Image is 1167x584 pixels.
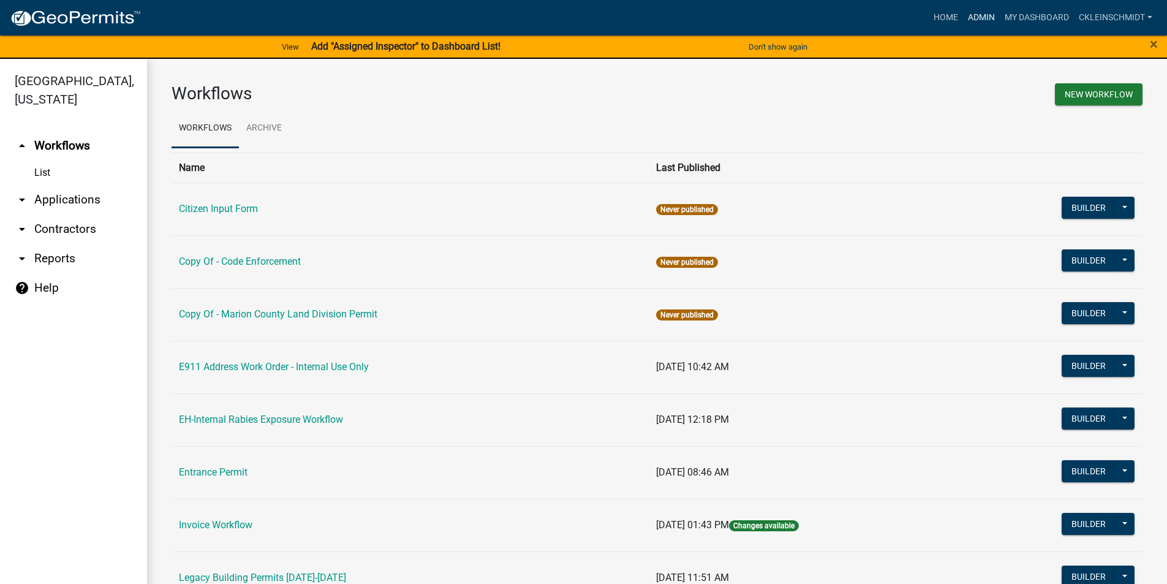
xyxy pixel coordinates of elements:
[1150,36,1158,53] span: ×
[172,153,649,183] th: Name
[15,251,29,266] i: arrow_drop_down
[656,519,729,531] span: [DATE] 01:43 PM
[172,109,239,148] a: Workflows
[1062,513,1116,535] button: Builder
[656,466,729,478] span: [DATE] 08:46 AM
[1000,6,1074,29] a: My Dashboard
[1150,37,1158,51] button: Close
[656,361,729,373] span: [DATE] 10:42 AM
[179,361,369,373] a: E911 Address Work Order - Internal Use Only
[179,203,258,214] a: Citizen Input Form
[656,204,718,215] span: Never published
[15,192,29,207] i: arrow_drop_down
[929,6,963,29] a: Home
[656,309,718,320] span: Never published
[1062,302,1116,324] button: Builder
[656,414,729,425] span: [DATE] 12:18 PM
[179,256,301,267] a: Copy Of - Code Enforcement
[656,257,718,268] span: Never published
[179,519,252,531] a: Invoice Workflow
[1062,197,1116,219] button: Builder
[1062,249,1116,271] button: Builder
[179,466,247,478] a: Entrance Permit
[15,222,29,237] i: arrow_drop_down
[1055,83,1142,105] button: New Workflow
[172,83,648,104] h3: Workflows
[1062,460,1116,482] button: Builder
[179,308,377,320] a: Copy Of - Marion County Land Division Permit
[1062,355,1116,377] button: Builder
[656,572,729,583] span: [DATE] 11:51 AM
[744,37,812,57] button: Don't show again
[1074,6,1157,29] a: ckleinschmidt
[729,520,799,531] span: Changes available
[239,109,289,148] a: Archive
[15,138,29,153] i: arrow_drop_up
[15,281,29,295] i: help
[649,153,964,183] th: Last Published
[1062,408,1116,430] button: Builder
[963,6,1000,29] a: Admin
[179,572,346,583] a: Legacy Building Permits [DATE]-[DATE]
[179,414,343,425] a: EH-Internal Rabies Exposure Workflow
[277,37,304,57] a: View
[311,40,500,52] strong: Add "Assigned Inspector" to Dashboard List!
